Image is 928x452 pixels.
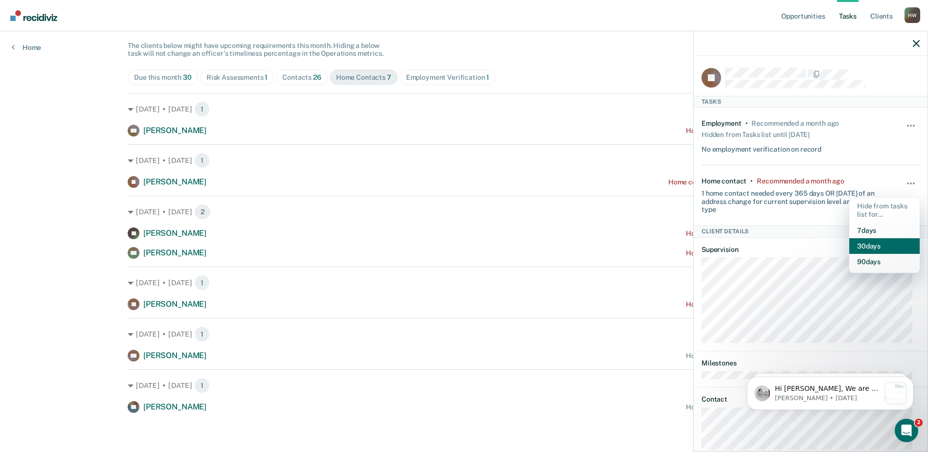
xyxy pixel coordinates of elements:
div: Recommended a month ago [751,119,839,128]
iframe: Intercom notifications message [732,357,928,426]
span: 2 [915,419,923,427]
div: Home contact recommended [DATE] [686,352,800,360]
div: Home contact recommended [DATE] [686,300,800,309]
div: Tasks [694,96,928,108]
div: Hide from tasks list for... [849,198,920,223]
iframe: Intercom live chat [895,419,918,442]
span: [PERSON_NAME] [143,177,206,186]
div: Home contact [702,177,747,185]
span: Hi [PERSON_NAME], We are so excited to announce a brand new feature: AI case note search! 📣 Findi... [43,27,148,278]
div: Due this month [134,73,192,82]
dt: Contact [702,395,920,404]
div: [DATE] • [DATE] [128,326,800,342]
span: [PERSON_NAME] [143,299,206,309]
dt: Milestones [702,359,920,367]
span: 1 [194,378,210,393]
div: No employment verification on record [702,141,821,154]
div: Home contact recommended [DATE] [686,249,800,257]
span: [PERSON_NAME] [143,402,206,411]
span: [PERSON_NAME] [143,126,206,135]
button: Profile dropdown button [905,7,920,23]
span: 2 [194,204,211,220]
button: 30 days [849,238,920,254]
dt: Supervision [702,246,920,254]
div: [DATE] • [DATE] [128,378,800,393]
p: Message from Kim, sent 1w ago [43,37,148,45]
div: Contacts [282,73,321,82]
button: 7 days [849,223,920,238]
span: [PERSON_NAME] [143,248,206,257]
div: Hidden from Tasks list until [DATE] [702,128,810,141]
span: [PERSON_NAME] [143,228,206,238]
div: 1 home contact needed every 365 days OR [DATE] of an address change for current supervision level... [702,185,883,214]
span: 30 [183,73,192,81]
div: [DATE] • [DATE] [128,153,800,168]
div: Home contact recommended [DATE] [686,229,800,238]
div: [DATE] • [DATE] [128,275,800,291]
span: 1 [194,326,210,342]
button: 90 days [849,254,920,270]
span: 7 [387,73,391,81]
div: Employment Verification [406,73,490,82]
div: • [746,119,748,128]
div: H W [905,7,920,23]
span: 26 [313,73,321,81]
div: Home contact recommended [DATE] [686,127,800,135]
div: [DATE] • [DATE] [128,101,800,117]
div: Employment [702,119,742,128]
span: The clients below might have upcoming requirements this month. Hiding a below task will not chang... [128,42,384,58]
div: Home contact recommended [DATE] [686,403,800,411]
div: Tasks [128,14,800,34]
a: Home [12,43,41,52]
span: 1 [194,101,210,117]
span: 1 [194,153,210,168]
img: Recidiviz [10,10,57,21]
span: 1 [486,73,489,81]
span: [PERSON_NAME] [143,351,206,360]
span: 1 [194,275,210,291]
div: Home contact recommended a month ago [668,178,800,186]
div: Risk Assessments [206,73,268,82]
div: [DATE] • [DATE] [128,204,800,220]
div: • [750,177,753,185]
div: Recommended a month ago [757,177,844,185]
span: 1 [265,73,268,81]
div: Client Details [694,226,928,237]
div: Home Contacts [336,73,391,82]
